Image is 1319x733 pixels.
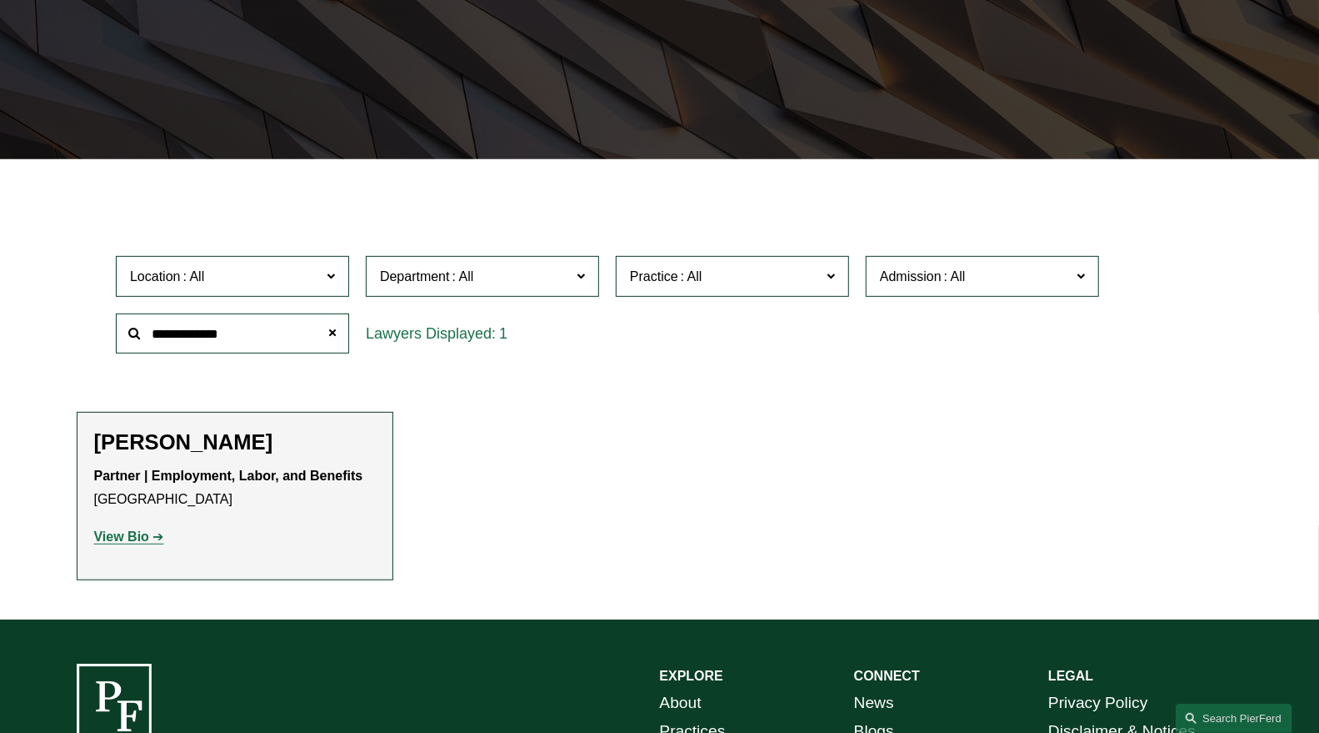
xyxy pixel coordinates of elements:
a: News [854,689,894,718]
a: Search this site [1176,704,1292,733]
span: Location [130,269,181,284]
strong: LEGAL [1048,669,1093,683]
h2: [PERSON_NAME] [94,429,376,455]
a: View Bio [94,530,164,544]
span: Admission [880,269,942,284]
a: About [660,689,702,718]
p: [GEOGRAPHIC_DATA] [94,464,376,513]
a: Privacy Policy [1048,689,1147,718]
span: Practice [630,269,678,284]
strong: Partner | Employment, Labor, and Benefits [94,469,363,483]
span: 1 [499,325,507,342]
strong: View Bio [94,530,149,544]
span: Department [380,269,450,284]
strong: CONNECT [854,669,920,683]
strong: EXPLORE [660,669,723,683]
